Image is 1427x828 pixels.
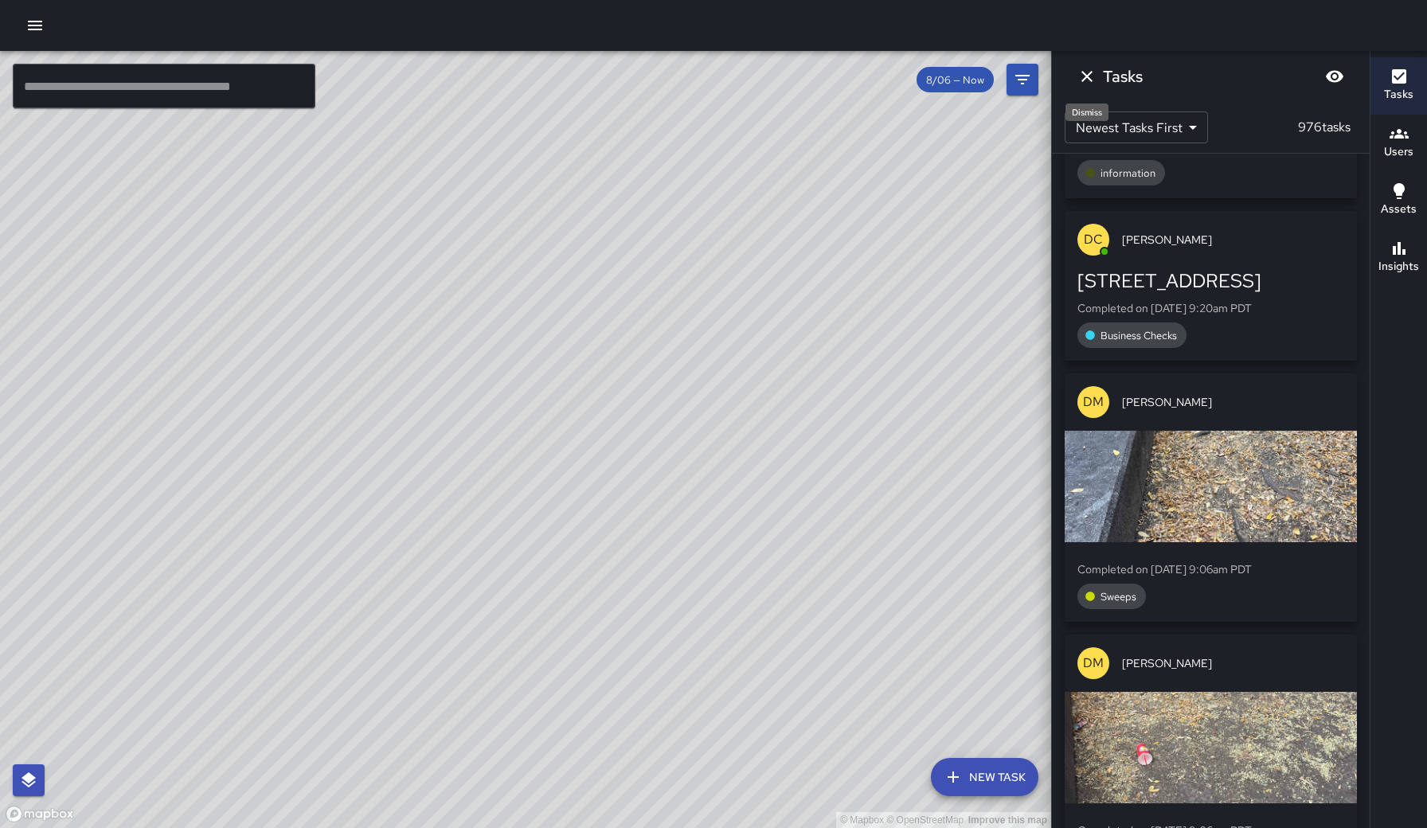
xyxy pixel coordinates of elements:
[1065,103,1108,121] div: Dismiss
[1370,172,1427,229] button: Assets
[1122,394,1344,410] span: [PERSON_NAME]
[1091,329,1187,342] span: Business Checks
[1292,118,1357,137] p: 976 tasks
[1370,57,1427,115] button: Tasks
[1378,258,1419,275] h6: Insights
[1065,211,1357,361] button: DC[PERSON_NAME][STREET_ADDRESS]Completed on [DATE] 9:20am PDTBusiness Checks
[1083,393,1104,412] p: DM
[1065,373,1357,622] button: DM[PERSON_NAME]Completed on [DATE] 9:06am PDTSweeps
[1384,143,1413,161] h6: Users
[1122,232,1344,248] span: [PERSON_NAME]
[917,73,994,87] span: 8/06 — Now
[1077,268,1344,294] div: [STREET_ADDRESS]
[1384,86,1413,103] h6: Tasks
[1103,64,1143,89] h6: Tasks
[1319,61,1351,92] button: Blur
[931,758,1038,796] button: New Task
[1381,201,1417,218] h6: Assets
[1083,654,1104,673] p: DM
[1370,115,1427,172] button: Users
[1077,561,1344,577] p: Completed on [DATE] 9:06am PDT
[1007,64,1038,96] button: Filters
[1091,166,1165,180] span: information
[1071,61,1103,92] button: Dismiss
[1077,300,1344,316] p: Completed on [DATE] 9:20am PDT
[1065,111,1208,143] div: Newest Tasks First
[1084,230,1103,249] p: DC
[1091,590,1146,603] span: Sweeps
[1370,229,1427,287] button: Insights
[1122,655,1344,671] span: [PERSON_NAME]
